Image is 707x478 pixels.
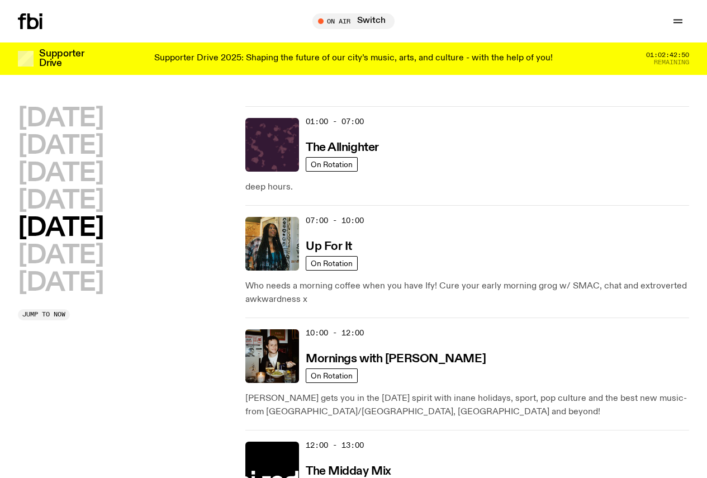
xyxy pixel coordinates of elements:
[306,239,352,253] a: Up For It
[245,280,689,306] p: Who needs a morning coffee when you have Ify! Cure your early morning grog w/ SMAC, chat and extr...
[654,59,689,65] span: Remaining
[306,140,379,154] a: The Allnighter
[22,311,65,318] span: Jump to now
[18,134,103,159] button: [DATE]
[18,216,103,241] button: [DATE]
[311,160,353,168] span: On Rotation
[18,243,103,268] button: [DATE]
[18,161,103,186] button: [DATE]
[312,13,395,29] button: On AirSwitch
[306,256,358,271] a: On Rotation
[306,351,486,365] a: Mornings with [PERSON_NAME]
[306,466,391,477] h3: The Midday Mix
[306,368,358,383] a: On Rotation
[245,217,299,271] img: Ify - a Brown Skin girl with black braided twists, looking up to the side with her tongue stickin...
[306,157,358,172] a: On Rotation
[311,259,353,267] span: On Rotation
[306,116,364,127] span: 01:00 - 07:00
[245,329,299,383] img: Sam blankly stares at the camera, brightly lit by a camera flash wearing a hat collared shirt and...
[306,328,364,338] span: 10:00 - 12:00
[245,392,689,419] p: [PERSON_NAME] gets you in the [DATE] spirit with inane holidays, sport, pop culture and the best ...
[39,49,84,68] h3: Supporter Drive
[154,54,553,64] p: Supporter Drive 2025: Shaping the future of our city’s music, arts, and culture - with the help o...
[306,440,364,451] span: 12:00 - 13:00
[306,142,379,154] h3: The Allnighter
[245,181,689,194] p: deep hours.
[306,353,486,365] h3: Mornings with [PERSON_NAME]
[18,309,70,320] button: Jump to now
[306,463,391,477] a: The Midday Mix
[311,371,353,380] span: On Rotation
[18,106,103,131] button: [DATE]
[18,188,103,214] button: [DATE]
[306,241,352,253] h3: Up For It
[646,52,689,58] span: 01:02:42:50
[306,215,364,226] span: 07:00 - 10:00
[18,271,103,296] button: [DATE]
